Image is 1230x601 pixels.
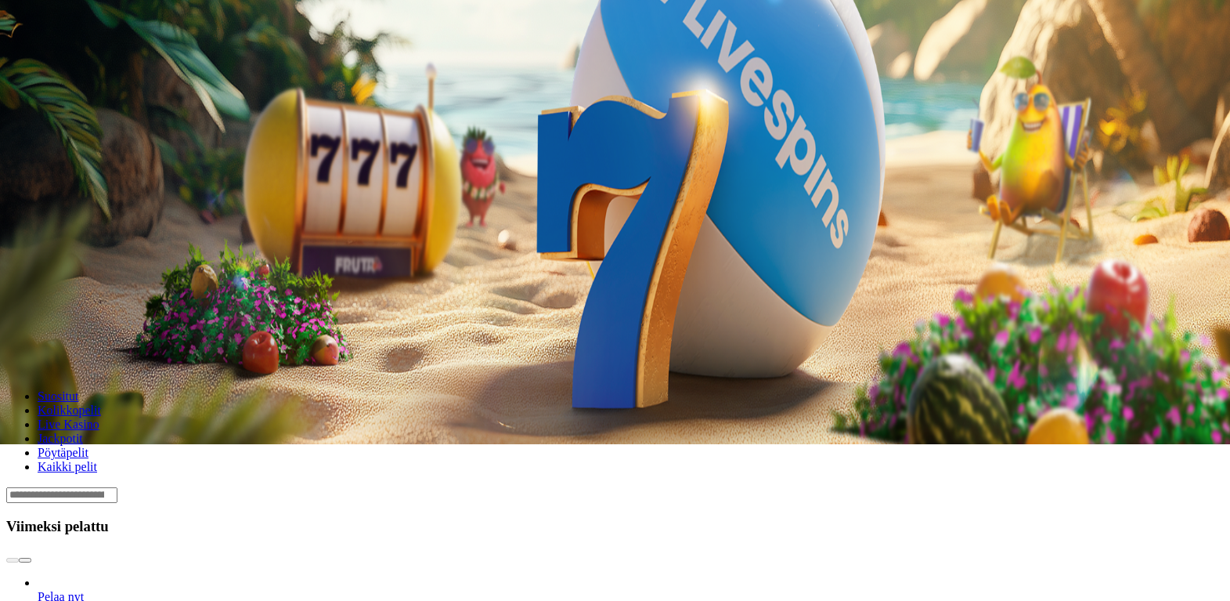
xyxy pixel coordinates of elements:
header: Lobby [6,363,1224,503]
button: next slide [19,558,31,563]
h3: Viimeksi pelattu [6,518,1224,535]
a: Kaikki pelit [38,460,97,473]
a: Pöytäpelit [38,446,88,459]
input: Search [6,487,117,503]
a: Live Kasino [38,418,99,431]
nav: Lobby [6,363,1224,474]
a: Suositut [38,389,78,403]
button: prev slide [6,558,19,563]
a: Jackpotit [38,432,83,445]
a: Kolikkopelit [38,404,101,417]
